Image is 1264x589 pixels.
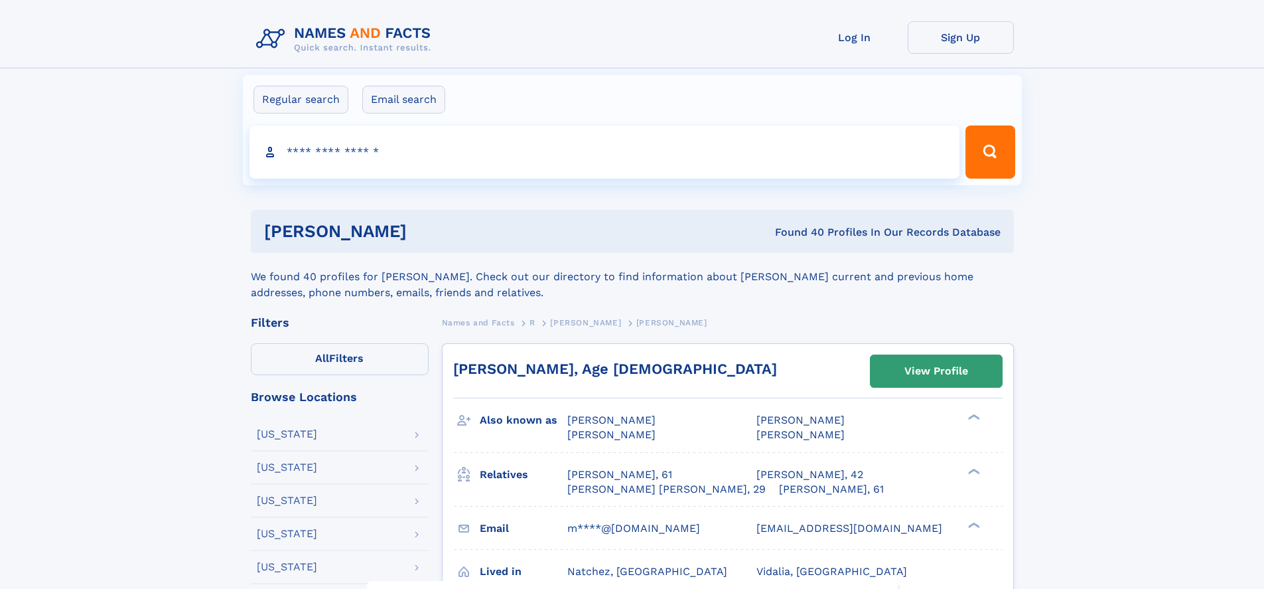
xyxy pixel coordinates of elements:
h3: Relatives [480,463,567,486]
img: Logo Names and Facts [251,21,442,57]
span: R [529,318,535,327]
div: ❯ [965,413,981,422]
span: Vidalia, [GEOGRAPHIC_DATA] [756,565,907,578]
div: We found 40 profiles for [PERSON_NAME]. Check out our directory to find information about [PERSON... [251,253,1014,301]
label: Email search [362,86,445,114]
div: [US_STATE] [257,429,317,440]
div: [US_STATE] [257,529,317,539]
a: [PERSON_NAME], Age [DEMOGRAPHIC_DATA] [453,361,777,377]
span: [PERSON_NAME] [756,414,845,426]
a: [PERSON_NAME], 61 [779,482,884,497]
div: [US_STATE] [257,462,317,473]
div: ❯ [965,467,981,475]
h1: [PERSON_NAME] [264,223,591,240]
span: [PERSON_NAME] [636,318,707,327]
div: [US_STATE] [257,495,317,506]
a: Names and Facts [442,314,515,331]
span: [EMAIL_ADDRESS][DOMAIN_NAME] [756,522,942,535]
span: All [315,352,329,365]
span: [PERSON_NAME] [567,414,656,426]
a: [PERSON_NAME] [550,314,621,331]
a: Log In [802,21,908,54]
h3: Lived in [480,560,567,583]
a: [PERSON_NAME] [PERSON_NAME], 29 [567,482,766,497]
a: [PERSON_NAME], 61 [567,467,672,482]
a: R [529,314,535,331]
h3: Also known as [480,409,567,432]
div: Browse Locations [251,391,429,403]
span: [PERSON_NAME] [550,318,621,327]
input: search input [249,126,960,179]
span: [PERSON_NAME] [567,428,656,441]
button: Search Button [965,126,1015,179]
div: View Profile [904,356,968,386]
span: [PERSON_NAME] [756,428,845,441]
div: [US_STATE] [257,562,317,572]
a: [PERSON_NAME], 42 [756,467,863,482]
a: Sign Up [908,21,1014,54]
label: Regular search [253,86,348,114]
h3: Email [480,517,567,540]
div: ❯ [965,521,981,529]
div: Filters [251,317,429,329]
div: Found 40 Profiles In Our Records Database [591,225,1001,240]
a: View Profile [871,355,1002,387]
span: Natchez, [GEOGRAPHIC_DATA] [567,565,727,578]
label: Filters [251,343,429,375]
